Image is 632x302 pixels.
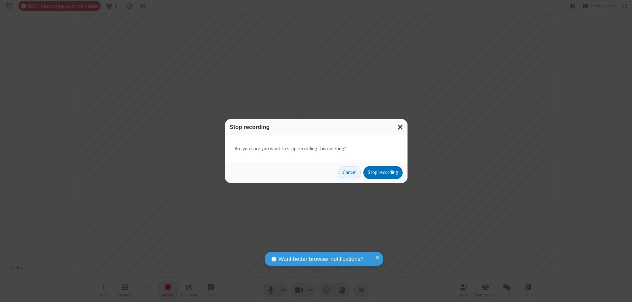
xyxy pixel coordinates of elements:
div: Are you sure you want to stop recording this meeting? [225,135,408,163]
button: Close modal [394,119,408,135]
span: Want better browser notifications? [278,255,363,263]
button: Stop recording [363,166,403,179]
h3: Stop recording [230,124,403,130]
button: Cancel [338,166,361,179]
